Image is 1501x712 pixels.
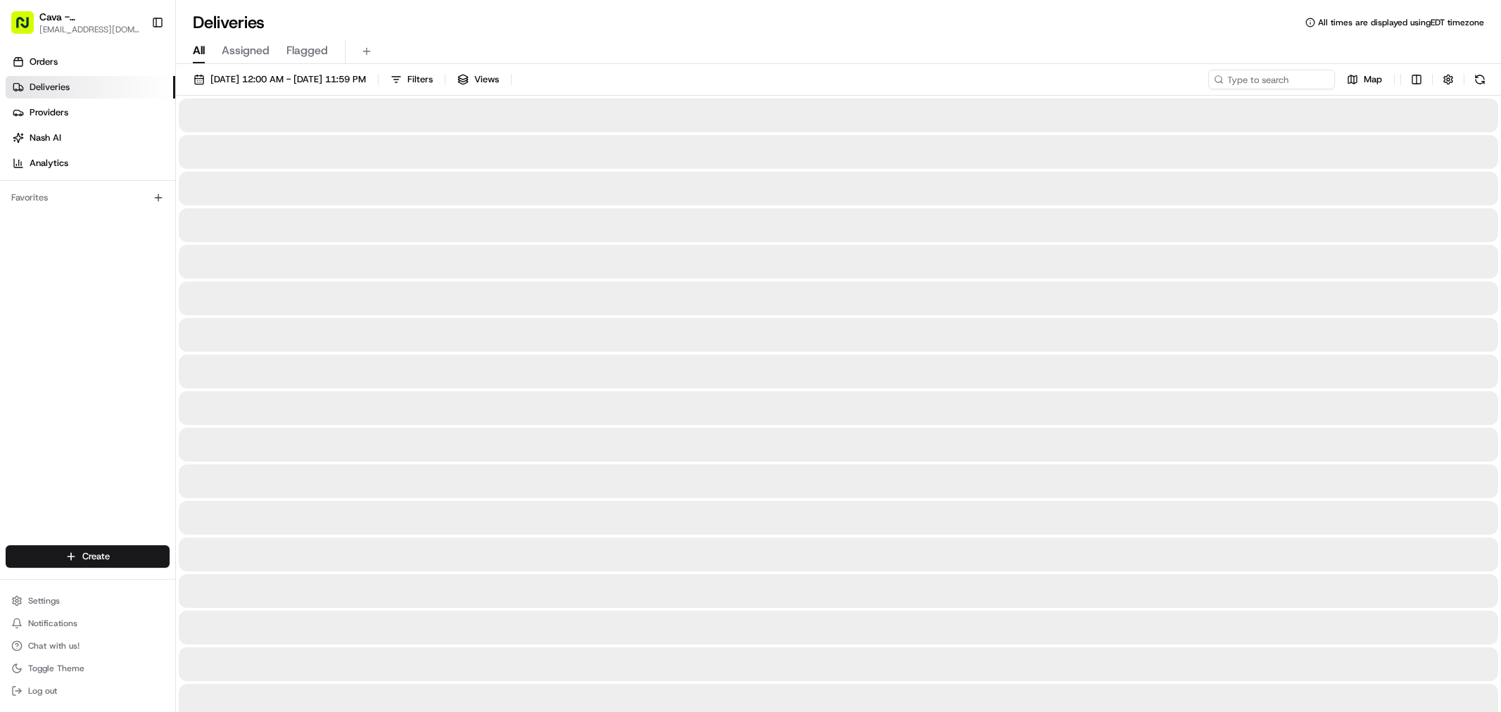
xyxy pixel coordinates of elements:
a: Analytics [6,152,175,174]
button: Views [451,70,505,89]
span: Deliveries [30,81,70,94]
span: Flagged [286,42,328,59]
span: Toggle Theme [28,663,84,674]
span: All times are displayed using EDT timezone [1318,17,1484,28]
button: [DATE] 12:00 AM - [DATE] 11:59 PM [187,70,372,89]
span: Views [474,73,499,86]
div: Favorites [6,186,170,209]
button: Refresh [1470,70,1490,89]
a: Providers [6,101,175,124]
span: Log out [28,685,57,697]
button: Notifications [6,614,170,633]
span: Map [1364,73,1382,86]
a: Orders [6,51,175,73]
a: Nash AI [6,127,175,149]
span: Create [82,550,110,563]
span: Nash AI [30,132,61,144]
button: Map [1341,70,1388,89]
span: Notifications [28,618,77,629]
span: Providers [30,106,68,119]
span: Chat with us! [28,640,80,651]
span: Filters [407,73,433,86]
button: [EMAIL_ADDRESS][DOMAIN_NAME] [39,24,140,35]
span: Orders [30,56,58,68]
span: [DATE] 12:00 AM - [DATE] 11:59 PM [210,73,366,86]
span: All [193,42,205,59]
button: Settings [6,591,170,611]
button: Create [6,545,170,568]
button: Filters [384,70,439,89]
span: Assigned [222,42,270,59]
button: Log out [6,681,170,701]
a: Deliveries [6,76,175,98]
span: Analytics [30,157,68,170]
input: Type to search [1208,70,1335,89]
button: Cava - [GEOGRAPHIC_DATA] [39,10,140,24]
button: Toggle Theme [6,659,170,678]
button: Cava - [GEOGRAPHIC_DATA][EMAIL_ADDRESS][DOMAIN_NAME] [6,6,146,39]
span: Settings [28,595,60,606]
h1: Deliveries [193,11,265,34]
button: Chat with us! [6,636,170,656]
